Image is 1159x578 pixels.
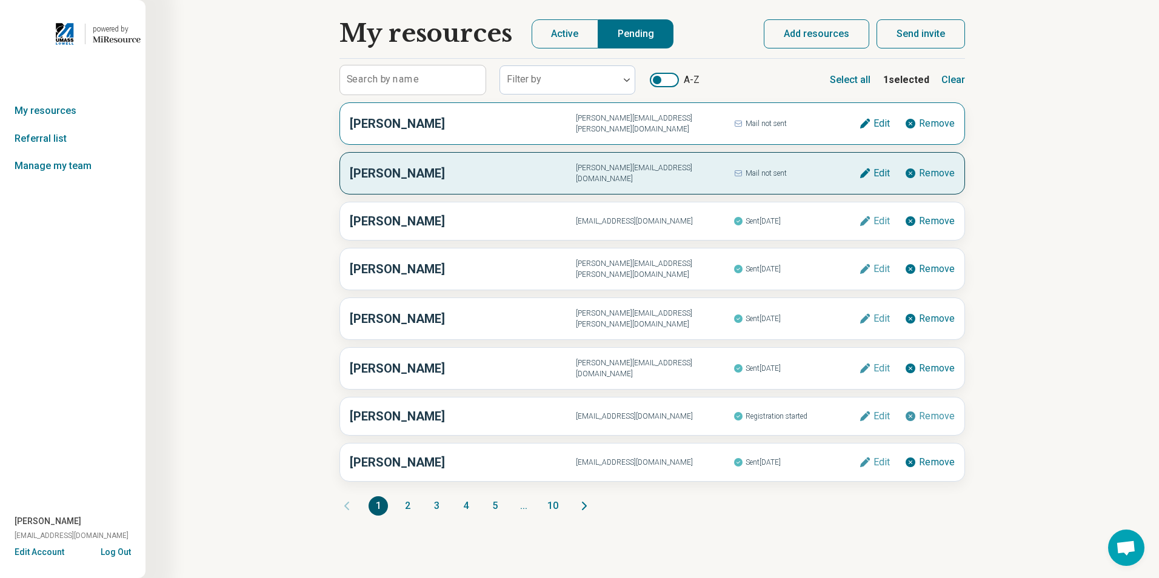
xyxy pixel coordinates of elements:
[904,313,955,325] button: Remove
[873,168,890,178] span: Edit
[859,215,890,227] button: Edit
[859,118,890,130] button: Edit
[941,65,966,95] button: Clear
[350,359,576,377] h3: [PERSON_NAME]
[919,119,955,128] span: Remove
[350,453,576,471] h3: [PERSON_NAME]
[904,410,955,422] button: Remove
[650,73,700,87] label: A-Z
[904,118,955,130] button: Remove
[15,546,64,559] button: Edit Account
[369,496,388,516] button: 1
[52,19,78,48] img: University of Massachusetts, Lowell
[576,411,733,422] span: [EMAIL_ADDRESS][DOMAIN_NAME]
[543,496,563,516] button: 10
[733,360,859,376] span: Sent [DATE]
[350,115,576,133] h3: [PERSON_NAME]
[904,362,955,374] button: Remove
[576,113,733,135] span: [PERSON_NAME][EMAIL_ADDRESS][PERSON_NAME][DOMAIN_NAME]
[883,73,929,87] b: 1 selected
[873,119,890,128] span: Edit
[904,456,955,468] button: Remove
[598,19,674,48] button: Pending
[93,24,141,35] div: powered by
[577,496,592,516] button: Next page
[919,264,955,274] span: Remove
[830,65,871,95] button: Select all
[350,212,576,230] h3: [PERSON_NAME]
[576,357,733,379] span: [PERSON_NAME][EMAIL_ADDRESS][DOMAIN_NAME]
[859,263,890,275] button: Edit
[350,260,576,278] h3: [PERSON_NAME]
[347,75,419,84] label: Search by name
[919,168,955,178] span: Remove
[576,457,733,468] span: [EMAIL_ADDRESS][DOMAIN_NAME]
[733,261,859,277] span: Sent [DATE]
[339,19,512,48] h1: My resources
[507,73,541,85] label: Filter by
[877,19,965,48] button: Send invite
[733,408,859,424] span: Registration started
[1108,530,1144,566] div: Open chat
[576,216,733,227] span: [EMAIL_ADDRESS][DOMAIN_NAME]
[919,457,955,467] span: Remove
[859,362,890,374] button: Edit
[764,19,869,48] button: Add resources
[873,457,890,467] span: Edit
[859,313,890,325] button: Edit
[904,215,955,227] button: Remove
[339,496,354,516] button: Previous page
[919,314,955,324] span: Remove
[15,530,129,541] span: [EMAIL_ADDRESS][DOMAIN_NAME]
[101,546,131,556] button: Log Out
[904,263,955,275] button: Remove
[514,496,533,516] span: ...
[919,411,955,421] span: Remove
[576,308,733,330] span: [PERSON_NAME][EMAIL_ADDRESS][PERSON_NAME][DOMAIN_NAME]
[733,213,859,229] span: Sent [DATE]
[919,216,955,226] span: Remove
[350,310,576,328] h3: [PERSON_NAME]
[456,496,475,516] button: 4
[15,515,81,528] span: [PERSON_NAME]
[485,496,504,516] button: 5
[904,167,955,179] button: Remove
[859,456,890,468] button: Edit
[398,496,417,516] button: 2
[873,364,890,373] span: Edit
[350,407,576,425] h3: [PERSON_NAME]
[873,264,890,274] span: Edit
[576,258,733,280] span: [PERSON_NAME][EMAIL_ADDRESS][PERSON_NAME][DOMAIN_NAME]
[873,314,890,324] span: Edit
[733,165,859,181] span: Mail not sent
[873,216,890,226] span: Edit
[427,496,446,516] button: 3
[576,162,733,184] span: [PERSON_NAME][EMAIL_ADDRESS][DOMAIN_NAME]
[919,364,955,373] span: Remove
[532,19,598,48] button: Active
[5,19,141,48] a: University of Massachusetts, Lowellpowered by
[733,311,859,327] span: Sent [DATE]
[350,164,576,182] h3: [PERSON_NAME]
[733,454,859,470] span: Sent [DATE]
[859,167,890,179] button: Edit
[859,410,890,422] button: Edit
[733,116,859,131] span: Mail not sent
[873,411,890,421] span: Edit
